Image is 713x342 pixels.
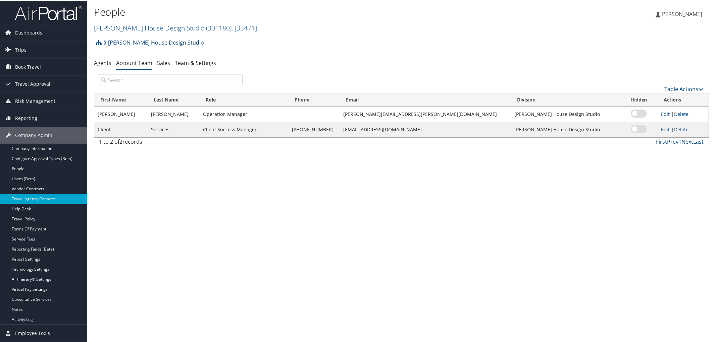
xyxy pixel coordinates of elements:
td: [PERSON_NAME] House Design Studio [511,106,620,121]
th: Division: activate to sort column ascending [511,93,620,106]
a: [PERSON_NAME] House Design Studio [94,23,257,32]
span: Travel Approval [15,75,50,92]
h1: People [94,4,504,18]
a: Edit [661,110,670,117]
th: First Name: activate to sort column ascending [94,93,148,106]
span: Risk Management [15,92,55,109]
a: 1 [679,137,682,145]
th: Email: activate to sort column ascending [340,93,511,106]
td: Services [148,121,200,137]
a: Sales [157,59,170,66]
a: Prev [667,137,679,145]
a: Delete [674,110,689,117]
span: Company Admin [15,126,52,143]
th: Actions [658,93,709,106]
a: Account Team [116,59,152,66]
td: [PERSON_NAME][EMAIL_ADDRESS][PERSON_NAME][DOMAIN_NAME] [340,106,511,121]
th: Hidden: activate to sort column ascending [620,93,658,106]
td: Client Success Manager [200,121,289,137]
a: [PERSON_NAME] House Design Studio [103,35,204,49]
span: ( 301180 ) [206,23,232,32]
span: 2 [119,137,122,145]
a: Table Actions [665,85,704,92]
td: [PERSON_NAME] [94,106,148,121]
td: | [658,121,709,137]
span: Trips [15,41,27,58]
td: [PERSON_NAME] [148,106,200,121]
img: airportal-logo.png [15,4,82,20]
td: [PERSON_NAME] House Design Studio [511,121,620,137]
td: Operation Manager [200,106,289,121]
a: [PERSON_NAME] [656,3,709,23]
span: Book Travel [15,58,41,75]
span: Reporting [15,109,37,126]
td: Client [94,121,148,137]
td: [EMAIL_ADDRESS][DOMAIN_NAME] [340,121,511,137]
a: Last [694,137,704,145]
span: [PERSON_NAME] [661,10,702,17]
a: Next [682,137,694,145]
input: Search [99,73,243,85]
td: [PHONE_NUMBER] [289,121,340,137]
a: Delete [674,126,689,132]
span: Dashboards [15,24,42,41]
span: , [ 33471 ] [232,23,257,32]
a: Team & Settings [175,59,216,66]
td: | [658,106,709,121]
th: Last Name: activate to sort column ascending [148,93,200,106]
div: 1 to 2 of records [99,137,243,148]
th: Role: activate to sort column ascending [200,93,289,106]
a: Edit [661,126,670,132]
th: Phone [289,93,340,106]
a: Agents [94,59,111,66]
a: First [656,137,667,145]
span: Employee Tools [15,324,50,341]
